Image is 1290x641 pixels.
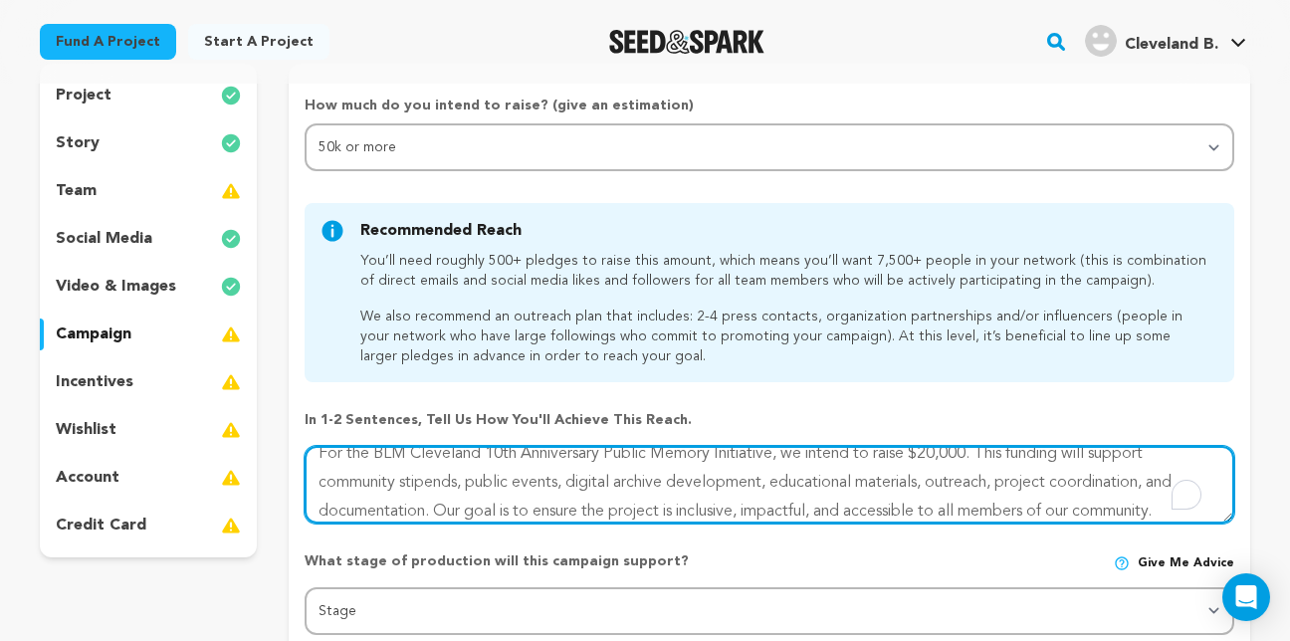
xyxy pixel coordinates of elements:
p: story [56,131,100,155]
button: campaign [40,319,257,350]
a: Start a project [188,24,329,60]
img: warning-full.svg [221,322,241,346]
img: warning-full.svg [221,370,241,394]
span: Give me advice [1138,555,1234,571]
img: warning-full.svg [221,514,241,537]
p: We also recommend an outreach plan that includes: 2-4 press contacts, organization partnerships a... [360,307,1210,366]
button: wishlist [40,414,257,446]
p: incentives [56,370,133,394]
img: warning-full.svg [221,466,241,490]
button: team [40,175,257,207]
p: How much do you intend to raise? (give an estimation) [305,96,1234,123]
p: project [56,84,111,107]
img: Seed&Spark Logo Dark Mode [609,30,765,54]
img: warning-full.svg [221,179,241,203]
img: check-circle-full.svg [221,131,241,155]
a: Cleveland B.'s Profile [1081,21,1250,57]
textarea: To enrich screen reader interactions, please activate Accessibility in Grammarly extension settings [305,446,1234,524]
button: incentives [40,366,257,398]
span: Cleveland B. [1125,37,1218,53]
a: Fund a project [40,24,176,60]
img: check-circle-full.svg [221,227,241,251]
img: warning-full.svg [221,418,241,442]
h4: Recommended Reach [360,219,1210,243]
p: account [56,466,119,490]
button: project [40,80,257,111]
p: What stage of production will this campaign support? [305,551,863,571]
button: account [40,462,257,494]
a: Seed&Spark Homepage [609,30,765,54]
button: story [40,127,257,159]
p: video & images [56,275,176,299]
button: credit card [40,510,257,541]
button: social media [40,223,257,255]
div: Open Intercom Messenger [1222,573,1270,621]
span: Cleveland B.'s Profile [1081,21,1250,63]
div: Cleveland B.'s Profile [1085,25,1218,57]
p: campaign [56,322,131,346]
img: check-circle-full.svg [221,275,241,299]
button: video & images [40,271,257,303]
p: social media [56,227,152,251]
img: check-circle-full.svg [221,84,241,107]
p: You’ll need roughly 500+ pledges to raise this amount, which means you’ll want 7,500+ people in y... [360,251,1210,291]
p: credit card [56,514,146,537]
p: In 1-2 sentences, tell us how you'll achieve this reach. [305,410,1234,430]
p: wishlist [56,418,116,442]
img: help-circle.svg [1114,555,1130,571]
img: user.png [1085,25,1117,57]
p: team [56,179,97,203]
